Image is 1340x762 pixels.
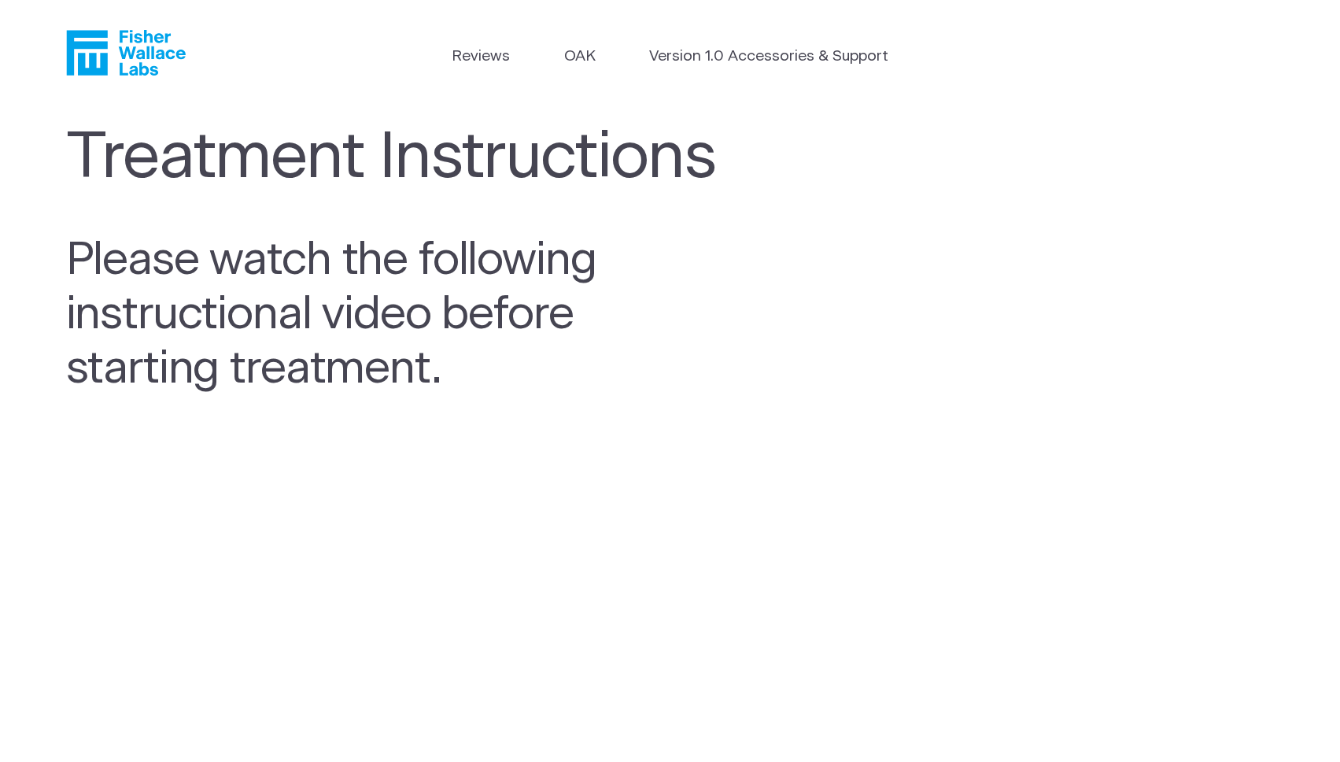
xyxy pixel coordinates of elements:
[564,46,596,68] a: OAK
[66,121,746,196] h1: Treatment Instructions
[452,46,510,68] a: Reviews
[66,30,186,76] a: Fisher Wallace
[649,46,888,68] a: Version 1.0 Accessories & Support
[66,234,648,397] h2: Please watch the following instructional video before starting treatment.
